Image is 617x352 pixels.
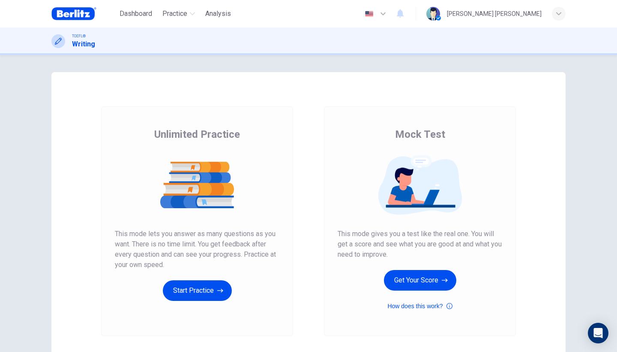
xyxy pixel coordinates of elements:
[154,127,240,141] span: Unlimited Practice
[202,6,234,21] button: Analysis
[447,9,542,19] div: [PERSON_NAME] [PERSON_NAME]
[51,5,116,22] a: Berlitz Brasil logo
[395,127,445,141] span: Mock Test
[51,5,96,22] img: Berlitz Brasil logo
[384,270,456,291] button: Get Your Score
[120,9,152,19] span: Dashboard
[588,323,608,343] div: Open Intercom Messenger
[426,7,440,21] img: Profile picture
[364,11,374,17] img: en
[387,301,452,311] button: How does this work?
[159,6,198,21] button: Practice
[162,9,187,19] span: Practice
[72,39,95,49] h1: Writing
[115,229,279,270] span: This mode lets you answer as many questions as you want. There is no time limit. You get feedback...
[72,33,86,39] span: TOEFL®
[116,6,156,21] button: Dashboard
[338,229,502,260] span: This mode gives you a test like the real one. You will get a score and see what you are good at a...
[163,280,232,301] button: Start Practice
[205,9,231,19] span: Analysis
